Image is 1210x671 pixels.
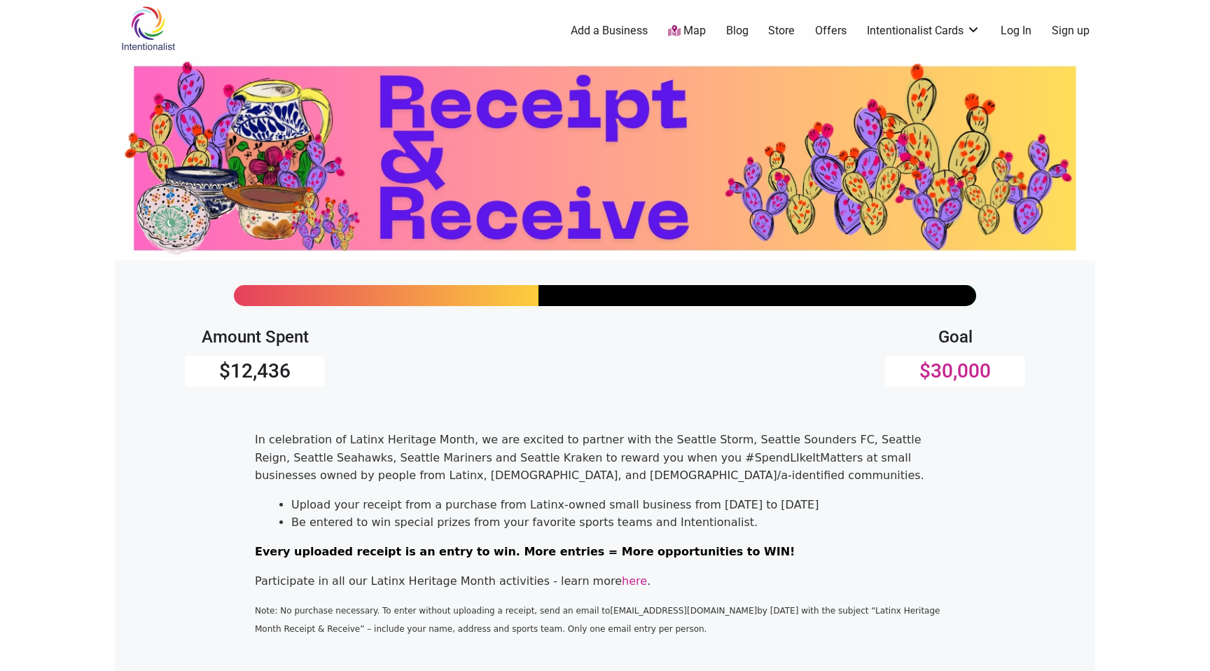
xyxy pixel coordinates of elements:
[1052,23,1090,39] a: Sign up
[115,56,1095,261] img: Latinx Heritage Month
[291,496,955,514] li: Upload your receipt from a purchase from Latinx-owned small business from [DATE] to [DATE]
[185,359,325,383] h3: $12,436
[571,23,648,39] a: Add a Business
[622,574,647,588] a: here
[815,23,847,39] a: Offers
[768,23,795,39] a: Store
[255,606,940,634] span: Note: No purchase necessary. To enter without uploading a receipt, send an email to [EMAIL_ADDRES...
[885,327,1025,347] h4: Goal
[255,572,955,590] p: Participate in all our Latinx Heritage Month activities - learn more .
[1001,23,1031,39] a: Log In
[291,513,955,532] li: Be entered to win special prizes from your favorite sports teams and Intentionalist.
[867,23,980,39] a: Intentionalist Cards
[185,327,325,347] h4: Amount Spent
[885,359,1025,383] h3: $30,000
[726,23,749,39] a: Blog
[115,6,181,51] img: Intentionalist
[668,23,706,39] a: Map
[255,431,955,485] p: In celebration of Latinx Heritage Month, we are excited to partner with the Seattle Storm, Seattl...
[255,545,795,558] span: Every uploaded receipt is an entry to win. More entries = More opportunities to WIN!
